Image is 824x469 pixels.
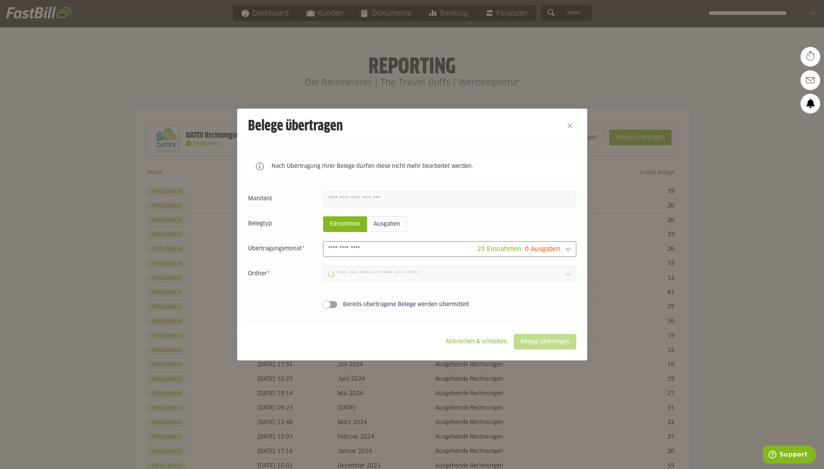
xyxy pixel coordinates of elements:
[439,334,514,350] sl-button: Abbrechen & schließen
[323,216,367,232] sl-radio-button: Einnahmen
[763,446,816,465] iframe: Öffnet ein Widget, in dem Sie weitere Informationen finden
[514,334,576,350] sl-button: Belege übertragen
[525,246,560,252] span: 0 Ausgaben
[367,216,407,232] sl-radio-button: Ausgaben
[477,246,521,252] span: 21 Einnahmen
[248,301,576,309] sl-switch: Bereits übertragene Belege werden übermittelt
